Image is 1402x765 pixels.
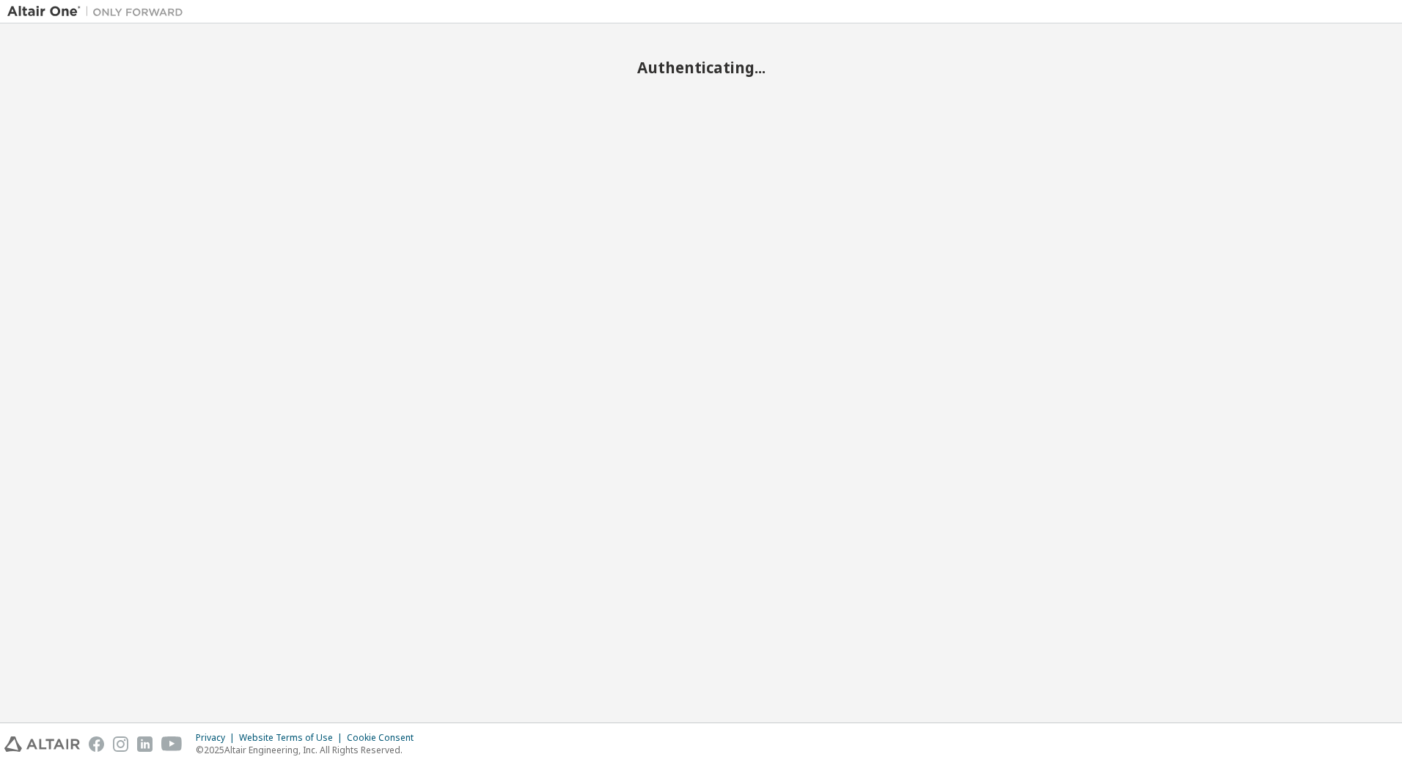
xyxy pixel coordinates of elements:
img: altair_logo.svg [4,736,80,752]
p: © 2025 Altair Engineering, Inc. All Rights Reserved. [196,744,422,756]
img: Altair One [7,4,191,19]
img: youtube.svg [161,736,183,752]
div: Cookie Consent [347,732,422,744]
h2: Authenticating... [7,58,1395,77]
img: linkedin.svg [137,736,153,752]
img: facebook.svg [89,736,104,752]
img: instagram.svg [113,736,128,752]
div: Website Terms of Use [239,732,347,744]
div: Privacy [196,732,239,744]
